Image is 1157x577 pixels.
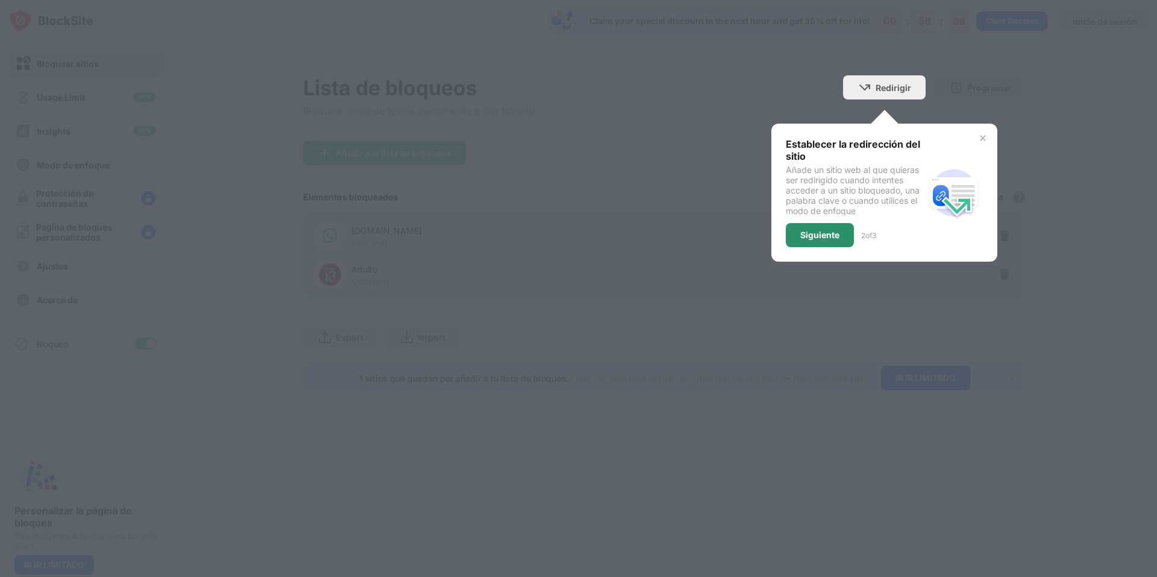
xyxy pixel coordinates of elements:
div: Redirigir [876,83,911,93]
div: Añade un sitio web al que quieras ser redirigido cuando intentes acceder a un sitio bloqueado, un... [786,165,925,216]
div: 2 of 3 [861,231,876,240]
div: Siguiente [800,230,839,240]
img: redirect.svg [925,164,983,222]
div: Establecer la redirección del sitio [786,138,925,162]
img: x-button.svg [978,133,988,143]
